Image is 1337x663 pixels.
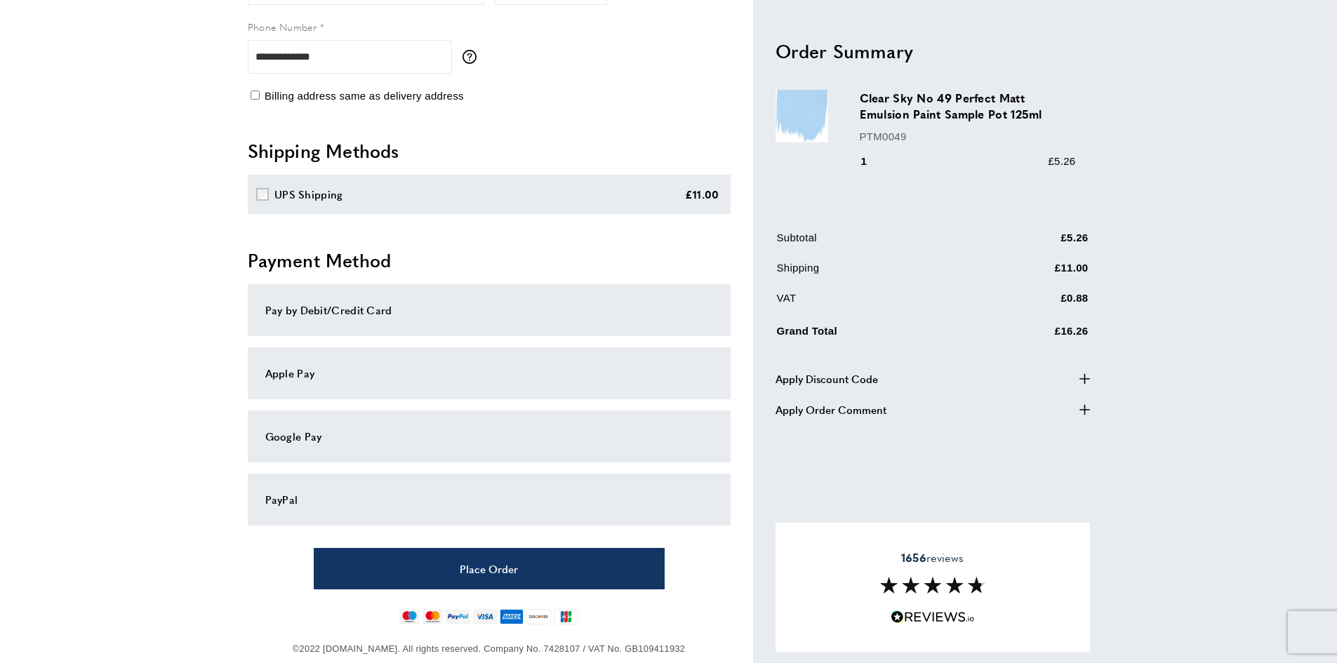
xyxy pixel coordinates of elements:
[860,128,1076,145] p: PTM0049
[860,152,887,169] div: 1
[265,90,464,102] span: Billing address same as delivery address
[777,259,977,286] td: Shipping
[314,548,665,589] button: Place Order
[978,289,1088,316] td: £0.88
[274,186,343,203] div: UPS Shipping
[423,609,443,624] img: mastercard
[777,319,977,349] td: Grand Total
[891,610,975,624] img: Reviews.io 5 stars
[777,229,977,256] td: Subtotal
[901,551,964,565] span: reviews
[978,229,1088,256] td: £5.26
[776,401,886,417] span: Apply Order Comment
[463,50,484,64] button: More information
[776,370,878,387] span: Apply Discount Code
[685,186,719,203] div: £11.00
[399,609,420,624] img: maestro
[777,289,977,316] td: VAT
[978,259,1088,286] td: £11.00
[500,609,524,624] img: american-express
[265,302,713,319] div: Pay by Debit/Credit Card
[776,38,1090,63] h2: Order Summary
[248,248,731,273] h2: Payment Method
[265,428,713,445] div: Google Pay
[1048,154,1075,166] span: £5.26
[554,609,578,624] img: jcb
[776,90,828,142] img: Clear Sky No 49 Perfect Matt Emulsion Paint Sample Pot 125ml
[473,609,496,624] img: visa
[293,643,685,654] span: ©2022 [DOMAIN_NAME]. All rights reserved. Company No. 7428107 / VAT No. GB109411932
[978,319,1088,349] td: £16.26
[526,609,551,624] img: discover
[251,91,260,100] input: Billing address same as delivery address
[901,549,926,565] strong: 1656
[248,20,317,34] span: Phone Number
[860,90,1076,122] h3: Clear Sky No 49 Perfect Matt Emulsion Paint Sample Pot 125ml
[265,365,713,382] div: Apple Pay
[446,609,470,624] img: paypal
[265,491,713,508] div: PayPal
[248,138,731,163] h2: Shipping Methods
[880,577,985,594] img: Reviews section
